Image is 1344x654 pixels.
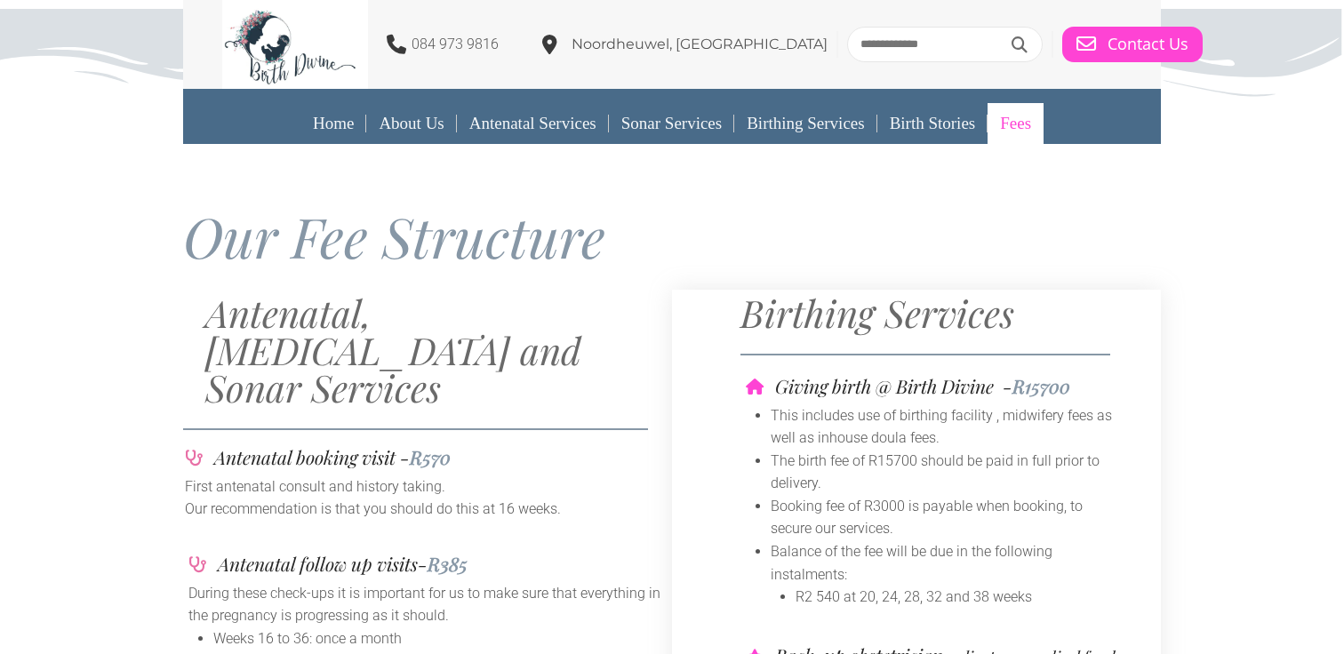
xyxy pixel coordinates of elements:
[740,294,1151,331] h2: Birthing Services
[366,103,456,144] a: About Us
[188,582,667,627] p: During these check-ups it is important for us to make sure that everything in the pregnancy is pr...
[796,586,1125,609] li: R2 540 at 20, 24, 28, 32 and 38 weeks
[185,475,670,498] p: First antenatal consult and history taking.
[877,103,988,144] a: Birth Stories
[1062,27,1203,62] a: Contact Us
[185,498,670,521] p: Our recommendation is that you should do this at 16 weeks.
[183,199,605,273] span: Our Fee Structure
[205,294,672,406] h2: Antenatal, [MEDICAL_DATA] and Sonar Services
[428,551,468,576] span: R385
[300,103,366,144] a: Home
[771,404,1125,450] li: This includes use of birthing facility , midwifery fees as well as inhouse doula fees.
[457,103,609,144] a: Antenatal Services
[410,444,451,469] span: R570
[412,33,499,56] p: 084 973 9816
[214,448,451,467] h4: Antenatal booking visit -
[771,495,1125,540] li: Booking fee of R3000 is payable when booking, to secure our services.
[1012,373,1070,398] span: R15700
[771,450,1125,495] li: The birth fee of R15700 should be paid in full prior to delivery.
[771,540,1125,586] li: Balance of the fee will be due in the following instalments:
[609,103,734,144] a: Sonar Services
[1108,35,1188,54] span: Contact Us
[218,554,468,573] h4: Antenatal follow up visits-
[988,103,1044,144] a: Fees
[572,36,828,52] span: Noordheuwel, [GEOGRAPHIC_DATA]
[213,627,667,650] li: Weeks 16 to 36: once a month
[734,103,876,144] a: Birthing Services
[775,377,1070,395] h4: Giving birth @ Birth Divine -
